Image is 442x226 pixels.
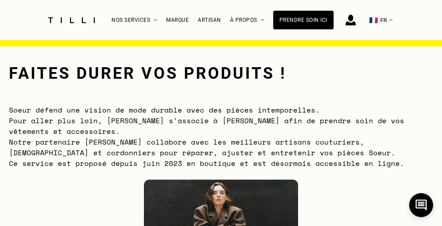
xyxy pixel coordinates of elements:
[365,0,397,40] button: 🇫🇷 FR
[346,15,356,25] img: icône connexion
[230,0,264,40] div: À propos
[166,17,189,23] a: Marque
[111,0,157,40] div: Nos services
[9,64,287,83] h1: Faites durer vos produits !
[389,19,393,21] img: menu déroulant
[198,17,221,23] a: Artisan
[154,19,157,21] img: Menu déroulant
[273,11,334,29] a: Prendre soin ici
[369,16,378,24] span: 🇫🇷
[261,19,264,21] img: Menu déroulant à propos
[45,17,98,23] img: Logo du service de couturière Tilli
[9,105,404,169] span: Soeur défend une vision de mode durable avec des pièces intemporelles. Pour aller plus loin, [PER...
